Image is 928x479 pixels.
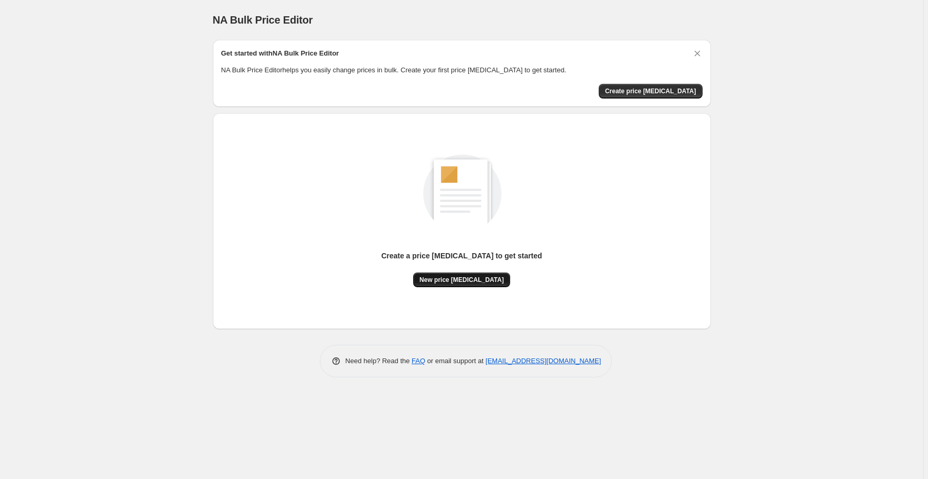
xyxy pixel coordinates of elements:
button: New price [MEDICAL_DATA] [413,273,510,287]
span: Create price [MEDICAL_DATA] [605,87,696,95]
p: NA Bulk Price Editor helps you easily change prices in bulk. Create your first price [MEDICAL_DAT... [221,65,703,75]
a: FAQ [412,357,425,365]
h2: Get started with NA Bulk Price Editor [221,48,339,59]
span: or email support at [425,357,485,365]
span: NA Bulk Price Editor [213,14,313,26]
button: Dismiss card [692,48,703,59]
span: Need help? Read the [346,357,412,365]
span: New price [MEDICAL_DATA] [419,276,504,284]
a: [EMAIL_ADDRESS][DOMAIN_NAME] [485,357,601,365]
button: Create price change job [599,84,703,99]
p: Create a price [MEDICAL_DATA] to get started [381,251,542,261]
